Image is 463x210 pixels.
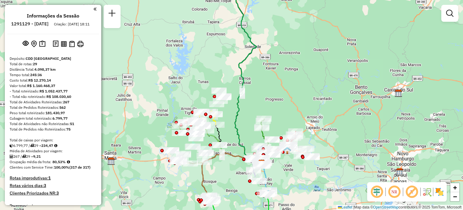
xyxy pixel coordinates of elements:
div: Atividade não roteirizada - MERCEARIA E PARADOURO PASSA SETE LTDA. [212,142,227,148]
div: Atividade não roteirizada - IRMAOS SCHUSTER LTDA [265,152,280,158]
button: Visualizar relatório de Roteirização [60,40,68,48]
div: Depósito: [10,56,96,61]
div: Atividade não roteirizada - LUCAS ISMAEL DOS REI [296,152,311,158]
div: Total de Atividades Roteirizadas: [10,99,96,105]
div: Atividade não roteirizada - LEA PETRY- ME [190,131,205,137]
i: Total de rotas [22,155,26,158]
div: Tempo total: [10,72,96,78]
div: Atividade não roteirizada - COMERCIAL SEIVAL [268,147,283,153]
strong: 80,53% [52,160,66,164]
div: Atividade não roteirizada - BAR E MINI MERCADO R [305,154,320,160]
img: CDD Sapucaia [396,168,404,176]
div: Atividade não roteirizada - AGUIA MASTER [246,153,261,159]
div: - Total não roteirizado: [10,94,96,99]
a: Exibir filtros [444,7,456,19]
strong: 245:36 [30,73,42,77]
strong: R$ 108.030,60 [46,94,71,99]
div: - Total roteirizado: [10,89,96,94]
strong: 3 [56,190,59,196]
div: Atividade não roteirizada - NATALIA VIEIRA DE CAMARGO [216,94,231,100]
strong: 1 [48,175,51,181]
div: Atividade não roteirizada - MINIMERCADO FAGUNDES [291,148,307,154]
div: Atividade não roteirizada - MARTA ELISA CORREA - [206,197,221,203]
div: Total de Pedidos não Roteirizados: [10,127,96,132]
h4: Clientes Priorizados NR: [10,191,96,196]
h4: Transportadoras [10,204,96,209]
strong: 3 [44,183,46,188]
strong: 6.799,77 [52,116,68,121]
span: Clientes com Service Time: [10,165,54,170]
div: Atividade não roteirizada - Diane torrel [216,94,231,100]
a: Zoom in [450,183,459,192]
div: Atividade não roteirizada - MERCADO ANDRADE [212,88,227,94]
div: Atividade não roteirizada - IVO AGUILAR e CIA.LT [164,147,179,153]
div: Média de Atividades por viagem: [10,148,96,154]
strong: CDD [GEOGRAPHIC_DATA] [26,56,71,61]
i: Meta Caixas/viagem: 219,00 Diferença: 15,47 [54,144,57,147]
div: Atividade não roteirizada - LIDIANE MARTINS [281,143,296,149]
strong: 75 [66,127,71,131]
img: Fluxo de ruas [422,187,432,197]
h6: 1291129 - [DATE] [11,21,49,27]
div: Atividade não roteirizada - ADRIANA INES VOGT - [265,146,280,152]
div: Criação: [DATE] 18:11 [52,21,92,27]
div: Atividade não roteirizada - AMANDA APARECIDA DA [294,153,309,159]
div: Atividade não roteirizada - MERCADO MARIANTE LTD [304,153,320,159]
div: Atividade não roteirizada - VILMA FERREIRA DA SILVA [209,101,224,107]
div: Atividade não roteirizada - EDUARDO DASSI [190,126,205,132]
strong: 100,00% [54,165,69,170]
div: Atividade não roteirizada - LETICIA ALICE KOBS [169,157,184,163]
div: Peso total roteirizado: [10,110,96,116]
div: Atividade não roteirizada - 55.379.535 MATEUS DE BORBA [268,147,283,153]
img: Venâncio Aires [283,147,291,154]
div: Map data © contributors,© 2025 TomTom, Microsoft [336,205,463,210]
button: Centralizar mapa no depósito ou ponto de apoio [30,39,38,49]
div: Atividade não roteirizada - FERNANDO STAHL [202,195,217,202]
div: Atividade não roteirizada - NOELI TEREZINHA FORTE [216,93,231,99]
h4: Rotas vários dias: [10,183,96,188]
div: Atividade não roteirizada - COMERCIAL ANDRADE [211,88,226,94]
img: CDD Santa Maria [107,157,115,165]
em: Média calculada utilizando a maior ocupação (%Peso ou %Cubagem) de cada rota da sessão. Rotas cro... [67,160,70,164]
img: CDD Santa Cruz do Sul [258,160,266,167]
div: Atividade não roteirizada - 62.463.873 JOSIANE TERESINHA DO COUTO [299,146,314,152]
a: Leaflet [338,205,352,209]
div: Atividade não roteirizada - ARNOLDO PICK e CIA L [246,156,261,162]
div: Atividade não roteirizada - ELONI ANELI NEU HALBERSTADT [178,130,194,136]
strong: (317 de 317) [69,165,90,170]
div: Atividade não roteirizada - SUPER SANTOS VENANCI [281,145,296,151]
div: Total de Pedidos Roteirizados: [10,105,96,110]
div: Atividade não roteirizada - GERSON ERVINO HALBER [164,147,179,153]
i: Cubagem total roteirizado [10,144,13,147]
strong: 234,47 [41,143,53,148]
div: Atividade não roteirizada - FDOCDOG DO ENGENHO [203,197,218,203]
div: Atividade não roteirizada - JOSIMARI DA SILVA BO [298,146,313,152]
span: Exibir rótulo [405,185,419,199]
div: 6.799,77 / 29 = [10,143,96,148]
button: Imprimir Rotas [76,40,85,48]
div: Atividade não roteirizada - POSTO DAL RI [203,197,218,203]
span: Ocultar deslocamento [370,185,384,199]
span: Ocultar NR [387,185,402,199]
span: Ocupação média da frota: [10,160,51,164]
strong: 267 [63,100,69,104]
strong: 29 [33,62,37,66]
div: Total de caixas por viagem: [10,137,96,143]
i: Total de rotas [30,144,34,147]
a: Nova sessão e pesquisa [106,7,118,21]
img: CDD Caxias [395,89,402,97]
img: Rio Pardo [264,190,272,198]
strong: 4.098,37 km [34,67,56,72]
button: Exibir sessão original [21,39,30,49]
h4: Rotas improdutivas: [10,176,96,181]
button: Visualizar Romaneio [68,40,76,48]
a: Zoom out [450,192,459,201]
strong: R$ 1.160.468,37 [27,83,55,88]
div: Atividade não roteirizada - JOELSO SANTOS [213,98,228,104]
div: 267 / 29 = [10,154,96,159]
div: Atividade não roteirizada - BAR MINI MARC TANA [252,178,267,184]
img: Exibir/Ocultar setores [435,187,444,197]
strong: 9,21 [33,154,41,159]
div: Custo total: [10,78,96,83]
div: Valor total: [10,83,96,89]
